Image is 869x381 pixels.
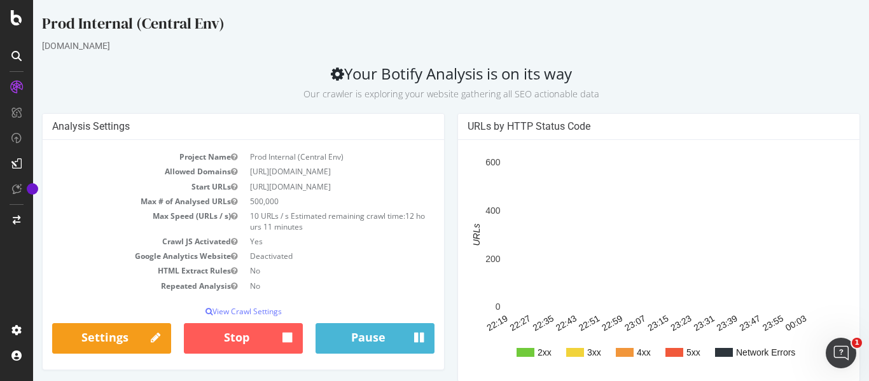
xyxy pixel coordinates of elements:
[19,306,401,317] p: View Crawl Settings
[19,279,211,293] td: Repeated Analysis
[554,347,568,357] text: 3xx
[211,179,402,194] td: [URL][DOMAIN_NAME]
[211,149,402,164] td: Prod Internal (Central Env)
[728,313,753,333] text: 23:55
[705,313,730,333] text: 23:47
[19,323,138,354] a: Settings
[9,13,827,39] div: Prod Internal (Central Env)
[475,313,499,333] text: 22:27
[434,149,812,372] svg: A chart.
[452,205,468,216] text: 400
[452,254,468,264] text: 200
[211,164,402,179] td: [URL][DOMAIN_NAME]
[504,347,518,357] text: 2xx
[658,313,683,333] text: 23:31
[9,65,827,100] h2: Your Botify Analysis is on its way
[27,183,38,195] div: Tooltip anchor
[211,263,402,278] td: No
[703,347,762,357] text: Network Errors
[211,234,402,249] td: Yes
[613,313,637,333] text: 23:15
[9,39,827,52] div: [DOMAIN_NAME]
[604,347,618,357] text: 4xx
[567,313,592,333] text: 22:59
[826,338,856,368] iframe: Intercom live chat
[544,313,569,333] text: 22:51
[19,179,211,194] td: Start URLs
[211,209,402,234] td: 10 URLs / s Estimated remaining crawl time:
[434,120,817,133] h4: URLs by HTTP Status Code
[438,224,448,246] text: URLs
[653,347,667,357] text: 5xx
[452,313,476,333] text: 22:19
[452,158,468,168] text: 600
[151,323,270,354] button: Stop
[462,302,468,312] text: 0
[19,234,211,249] td: Crawl JS Activated
[217,211,392,232] span: 12 hours 11 minutes
[211,279,402,293] td: No
[636,313,660,333] text: 23:23
[19,120,401,133] h4: Analysis Settings
[751,313,775,333] text: 00:03
[211,249,402,263] td: Deactivated
[19,249,211,263] td: Google Analytics Website
[282,323,401,354] button: Pause
[590,313,615,333] text: 23:07
[852,338,862,348] span: 1
[19,149,211,164] td: Project Name
[19,164,211,179] td: Allowed Domains
[211,194,402,209] td: 500,000
[19,263,211,278] td: HTML Extract Rules
[270,88,566,100] small: Our crawler is exploring your website gathering all SEO actionable data
[498,313,523,333] text: 22:35
[19,209,211,234] td: Max Speed (URLs / s)
[19,194,211,209] td: Max # of Analysed URLs
[521,313,546,333] text: 22:43
[681,313,706,333] text: 23:39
